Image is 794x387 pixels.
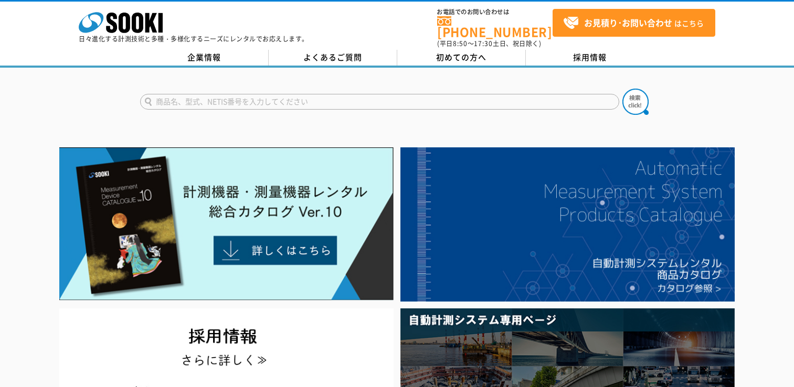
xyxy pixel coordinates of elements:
[140,94,619,110] input: 商品名、型式、NETIS番号を入力してください
[436,51,486,63] span: 初めての方へ
[79,36,309,42] p: 日々進化する計測技術と多種・多様化するニーズにレンタルでお応えします。
[400,147,735,302] img: 自動計測システムカタログ
[553,9,715,37] a: お見積り･お問い合わせはこちら
[437,9,553,15] span: お電話でのお問い合わせは
[474,39,493,48] span: 17:30
[437,39,541,48] span: (平日 ～ 土日、祝日除く)
[563,15,704,31] span: はこちら
[526,50,654,66] a: 採用情報
[269,50,397,66] a: よくあるご質問
[584,16,672,29] strong: お見積り･お問い合わせ
[437,16,553,38] a: [PHONE_NUMBER]
[622,89,649,115] img: btn_search.png
[453,39,468,48] span: 8:50
[140,50,269,66] a: 企業情報
[59,147,394,300] img: Catalog Ver10
[397,50,526,66] a: 初めての方へ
